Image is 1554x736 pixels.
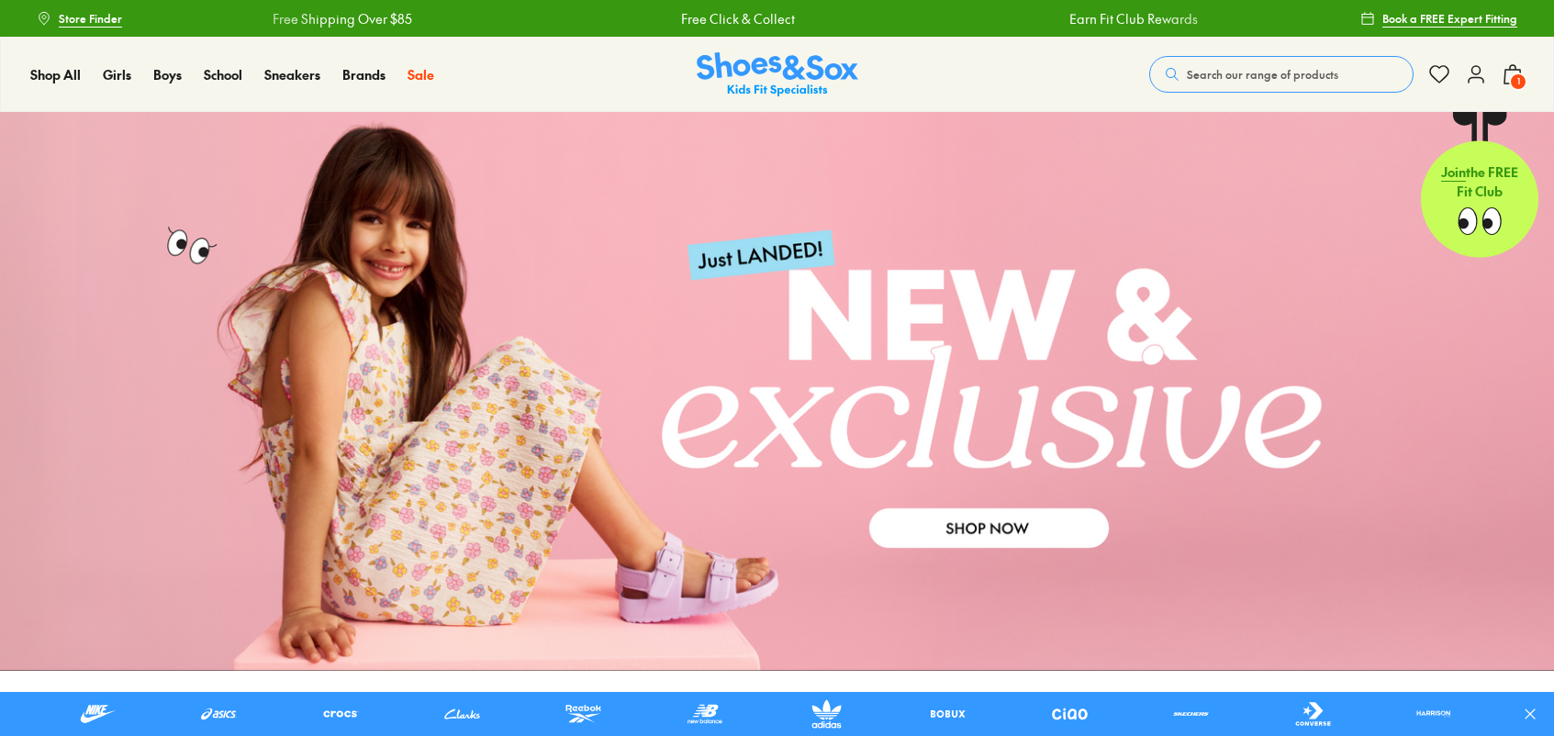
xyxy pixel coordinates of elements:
[1441,162,1466,181] span: Join
[103,65,131,84] a: Girls
[37,2,122,35] a: Store Finder
[1058,9,1187,28] a: Earn Fit Club Rewards
[1382,10,1517,27] span: Book a FREE Expert Fitting
[1187,66,1338,83] span: Search our range of products
[697,52,858,97] a: Shoes & Sox
[1509,72,1527,91] span: 1
[264,65,320,84] a: Sneakers
[1149,56,1414,93] button: Search our range of products
[153,65,182,84] a: Boys
[1502,54,1524,95] button: 1
[30,65,81,84] a: Shop All
[408,65,434,84] a: Sale
[670,9,784,28] a: Free Click & Collect
[342,65,386,84] a: Brands
[1421,148,1538,216] p: the FREE Fit Club
[1421,111,1538,258] a: Jointhe FREE Fit Club
[1360,2,1517,35] a: Book a FREE Expert Fitting
[59,10,122,27] span: Store Finder
[262,9,401,28] a: Free Shipping Over $85
[697,52,858,97] img: SNS_Logo_Responsive.svg
[204,65,242,84] a: School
